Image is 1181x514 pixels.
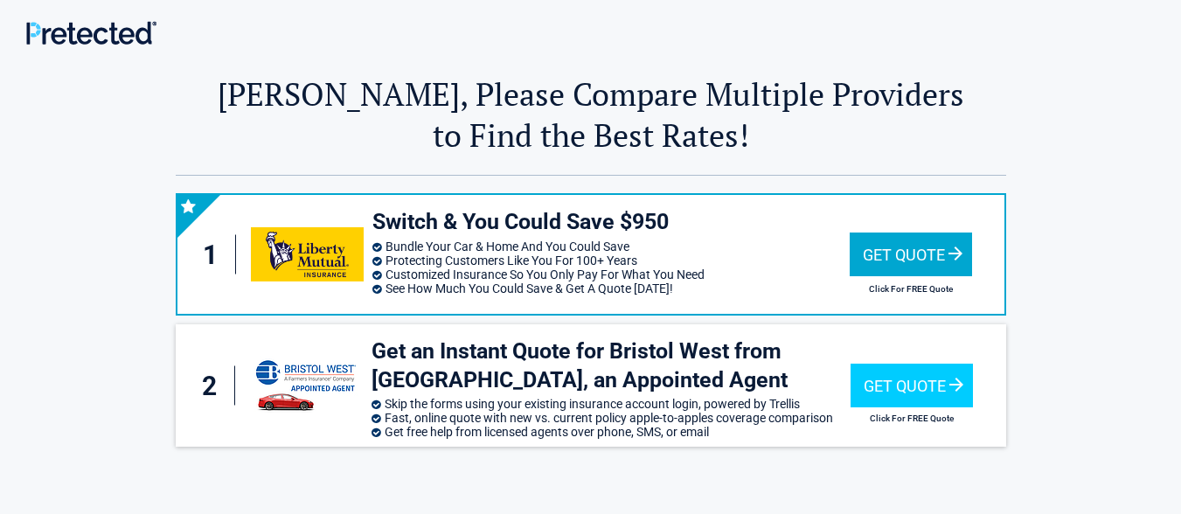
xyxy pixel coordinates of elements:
[850,233,972,276] div: Get Quote
[850,284,972,294] h2: Click For FREE Quote
[372,281,850,295] li: See How Much You Could Save & Get A Quote [DATE]!
[193,366,235,406] div: 2
[254,356,358,415] img: savvy's logo
[372,411,851,425] li: Fast, online quote with new vs. current policy apple-to-apples coverage comparison
[372,254,850,267] li: Protecting Customers Like You For 100+ Years
[251,227,363,281] img: libertymutual's logo
[176,73,1006,156] h2: [PERSON_NAME], Please Compare Multiple Providers to Find the Best Rates!
[372,397,851,411] li: Skip the forms using your existing insurance account login, powered by Trellis
[372,240,850,254] li: Bundle Your Car & Home And You Could Save
[851,364,973,407] div: Get Quote
[26,21,156,45] img: Main Logo
[372,208,850,237] h3: Switch & You Could Save $950
[372,267,850,281] li: Customized Insurance So You Only Pay For What You Need
[851,413,973,423] h2: Click For FREE Quote
[195,235,237,274] div: 1
[372,425,851,439] li: Get free help from licensed agents over phone, SMS, or email
[372,337,851,394] h3: Get an Instant Quote for Bristol West from [GEOGRAPHIC_DATA], an Appointed Agent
